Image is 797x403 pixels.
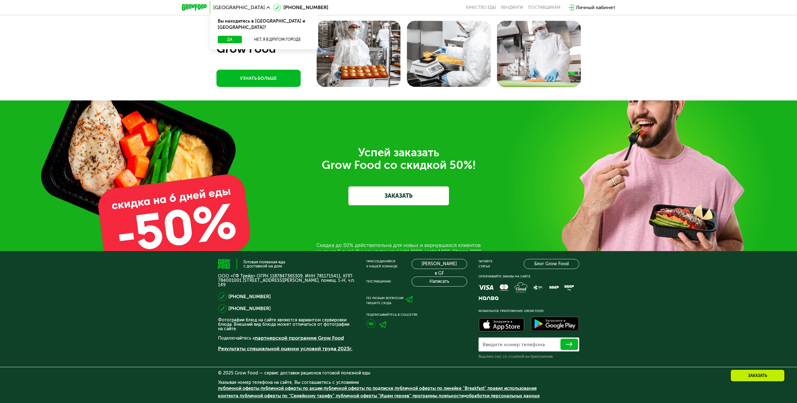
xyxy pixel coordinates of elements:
[483,343,545,346] label: Введите номер телефона
[218,386,540,399] span: , , , , , , , и
[210,13,318,36] div: Вы находитесь в [GEOGRAPHIC_DATA] и [GEOGRAPHIC_DATA]?
[228,305,271,312] a: [PHONE_NUMBER]
[218,36,242,43] button: Да
[412,277,467,287] button: Написать
[218,346,352,352] a: Результаты специальной оценки условий труда 2023г.
[466,5,496,10] a: Качество еды
[524,259,579,269] a: Блог Grow Food
[412,393,464,399] a: программы лояльности
[501,5,523,10] a: Вендинги
[466,393,540,399] a: обработки персональных данных
[218,318,355,331] p: Фотографии блюд на сайте являются вариантом сервировки блюда. Внешний вид блюда может отличаться ...
[576,4,615,11] div: Личный кабинет
[528,5,560,10] div: поставщикам
[478,354,579,359] div: Вышлем смс со ссылкой на приложение
[366,279,391,284] div: Поставщикам:
[216,21,325,55] div: Качество и безопасность Grow Food
[218,380,579,403] div: Указывая номер телефона на сайте, Вы соглашаетесь с условиями
[412,259,467,269] a: [PERSON_NAME] в GF
[244,36,311,43] button: Нет, я в другом городе
[478,274,579,279] div: Оплачивайте заказы на сайте
[216,70,301,87] a: УЗНАТЬ БОЛЬШЕ
[260,386,322,391] a: публичной оферты по акции
[348,186,449,205] a: ЗАКАЗАТЬ
[243,260,285,268] div: Готовая полезная еда с доставкой на дом
[730,369,785,382] div: Заказать
[218,274,355,287] p: ООО «ГФ Трейд» ОГРН 1187847365309, ИНН 7811715411, КПП 784001001 [STREET_ADDRESS][PERSON_NAME], п...
[478,259,493,269] div: Читайте статьи
[366,312,467,317] div: Подписывайтесь в соцсетях
[529,315,581,334] img: Доступно в Google Play
[223,146,575,171] div: Успей заказать Grow Food со скидкой 50%!
[273,4,328,11] a: [PHONE_NUMBER]
[218,371,579,375] div: © 2025 Grow Food — сервис доставки рационов готовой полезной еды
[218,334,355,342] p: Подключайтесь к
[366,259,398,269] div: Присоединяйся к нашей команде
[255,335,344,341] a: партнерской программе Grow Food
[240,393,335,399] a: публичной оферты по "Семейному тарифу"
[228,293,271,300] a: [PHONE_NUMBER]
[324,386,393,391] a: публичной оферты по подписке
[336,393,411,399] a: публичной оферты "Ищем героев"
[366,296,404,306] div: По любым вопросам пишите сюда:
[478,309,579,314] div: Мобильное приложение Grow Food
[218,386,259,391] a: публичной оферты
[218,386,537,399] a: правил использования контента
[213,5,265,10] span: [GEOGRAPHIC_DATA]
[395,386,486,391] a: публичной оферты по линейке "Breakfast"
